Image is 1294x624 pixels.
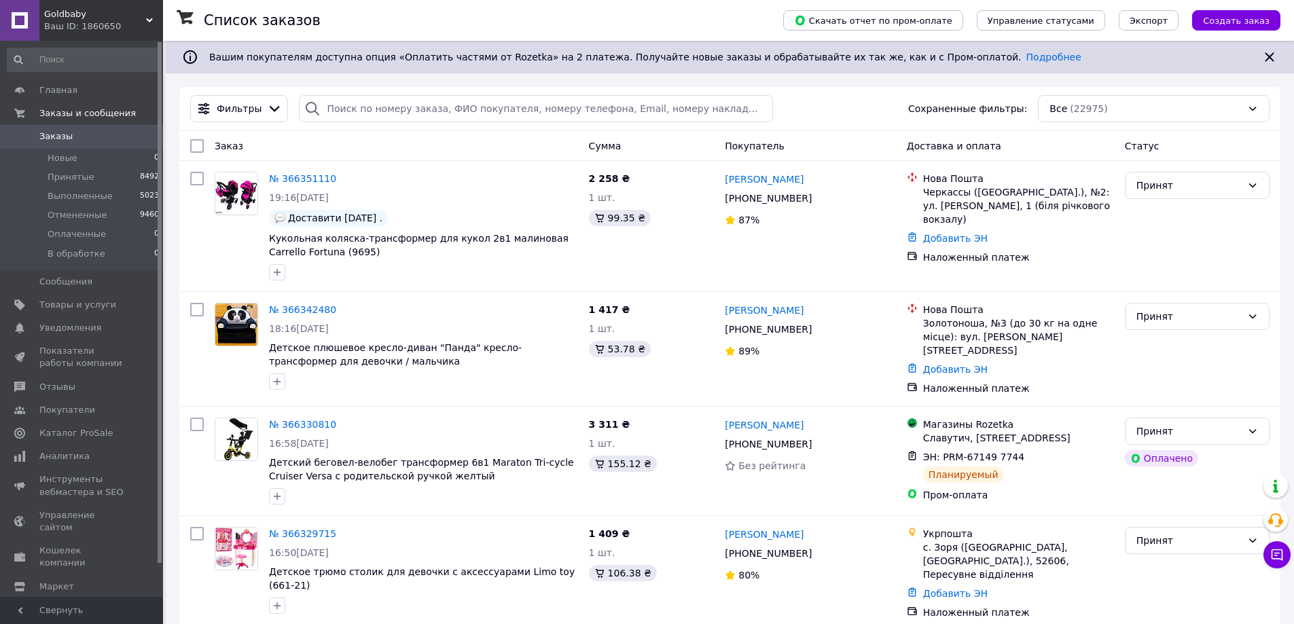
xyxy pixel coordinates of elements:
span: Каталог ProSale [39,427,113,439]
button: Чат с покупателем [1263,541,1291,568]
span: Фильтры [217,102,262,115]
span: Принятые [48,171,94,183]
span: 19:16[DATE] [269,192,329,203]
div: 53.78 ₴ [589,341,651,357]
a: № 366351110 [269,173,336,184]
div: Оплачено [1125,450,1198,466]
span: 3 311 ₴ [589,419,630,430]
span: Главная [39,84,77,96]
a: Фото товару [215,303,258,346]
span: Аналитика [39,450,90,462]
span: 80% [738,570,759,581]
span: 87% [738,215,759,225]
div: Принят [1136,178,1242,193]
button: Создать заказ [1192,10,1280,31]
span: 16:58[DATE] [269,438,329,449]
span: Все [1049,102,1067,115]
span: Сообщения [39,276,92,288]
div: Укрпошта [923,527,1114,540]
span: Сумма [589,141,622,151]
span: Вашим покупателям доступна опция «Оплатить частями от Rozetka» на 2 платежа. Получайте новые зака... [209,52,1081,62]
div: Наложенный платеж [923,606,1114,619]
div: Пром-оплата [923,488,1114,502]
span: 5023 [140,190,159,202]
input: Поиск [7,48,160,72]
span: 1 шт. [589,547,615,558]
span: Доставити [DATE] . [288,213,382,223]
span: В обработке [48,248,105,260]
span: Маркет [39,581,74,593]
span: Показатели работы компании [39,345,126,369]
span: (22975) [1070,103,1107,114]
div: Нова Пошта [923,303,1114,316]
span: Уведомления [39,322,101,334]
a: Создать заказ [1179,14,1280,25]
div: Ваш ID: 1860650 [44,20,163,33]
img: Фото товару [215,418,257,460]
span: Заказы и сообщения [39,107,136,120]
a: Добавить ЭН [923,364,988,375]
div: Наложенный платеж [923,251,1114,264]
span: 16:50[DATE] [269,547,329,558]
img: Фото товару [215,304,257,346]
a: Детское трюмо столик для девочки с аксессуарами Limo toy (661-21) [269,566,575,591]
span: 2 258 ₴ [589,173,630,184]
span: Покупатели [39,404,95,416]
div: 106.38 ₴ [589,565,657,581]
div: Нова Пошта [923,172,1114,185]
span: Детский беговел-велобег трансформер 6в1 Maraton Tri-cycle Cruiser Versa с родительской ручкой желтый [269,457,574,481]
a: № 366329715 [269,528,336,539]
span: Выполненные [48,190,113,202]
button: Скачать отчет по пром-оплате [783,10,963,31]
span: Покупатель [725,141,785,151]
div: Черкассы ([GEOGRAPHIC_DATA].), №2: ул. [PERSON_NAME], 1 (біля річкового вокзалу) [923,185,1114,226]
span: Оплаченные [48,228,106,240]
a: Детское плюшевое кресло-диван "Панда" кресло-трансформер для девочки / мальчика [269,342,522,367]
div: Золотоноша, №3 (до 30 кг на одне місце): вул. [PERSON_NAME][STREET_ADDRESS] [923,316,1114,357]
a: Кукольная коляска-трансформер для кукол 2в1 малиновая Carrello Fortuna (9695) [269,233,569,257]
div: 99.35 ₴ [589,210,651,226]
div: [PHONE_NUMBER] [722,320,814,339]
div: Магазины Rozetka [923,418,1114,431]
div: [PHONE_NUMBER] [722,544,814,563]
span: Новые [48,152,77,164]
span: 1 409 ₴ [589,528,630,539]
div: Планируемый [923,466,1004,483]
span: Goldbaby [44,8,146,20]
h1: Список заказов [204,12,321,29]
span: Создать заказ [1203,16,1270,26]
div: [PHONE_NUMBER] [722,189,814,208]
span: 0 [154,152,159,164]
span: 1 417 ₴ [589,304,630,315]
span: Заказ [215,141,243,151]
span: 18:16[DATE] [269,323,329,334]
span: Сохраненные фильтры: [908,102,1027,115]
a: [PERSON_NAME] [725,304,804,317]
div: Принят [1136,309,1242,324]
a: Фото товару [215,172,258,215]
span: Доставка и оплата [907,141,1001,151]
button: Управление статусами [977,10,1105,31]
a: [PERSON_NAME] [725,528,804,541]
span: Скачать отчет по пром-оплате [794,14,952,26]
input: Поиск по номеру заказа, ФИО покупателя, номеру телефона, Email, номеру накладной [299,95,772,122]
div: Славутич, [STREET_ADDRESS] [923,431,1114,445]
span: ЭН: PRM-67149 7744 [923,452,1024,462]
img: Фото товару [215,528,257,570]
a: Подробнее [1026,52,1081,62]
span: 0 [154,228,159,240]
span: Отзывы [39,381,75,393]
span: 0 [154,248,159,260]
img: Фото товару [215,172,257,215]
div: Принят [1136,533,1242,548]
span: 89% [738,346,759,356]
span: Управление сайтом [39,509,126,534]
a: [PERSON_NAME] [725,172,804,186]
a: [PERSON_NAME] [725,418,804,432]
div: [PHONE_NUMBER] [722,435,814,454]
button: Экспорт [1119,10,1179,31]
a: Фото товару [215,527,258,570]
